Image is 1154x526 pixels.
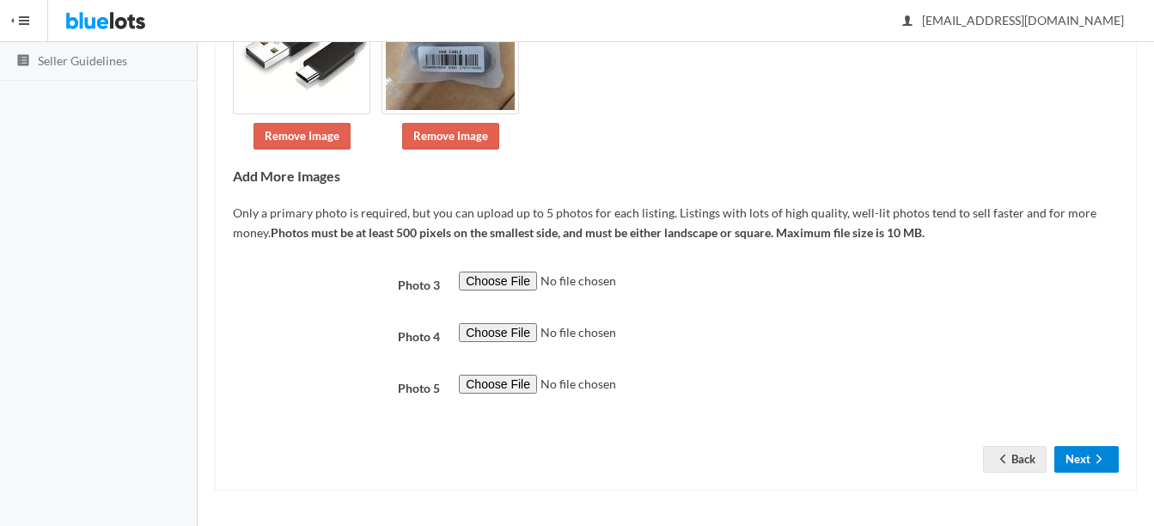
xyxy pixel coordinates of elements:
[983,446,1047,473] a: arrow backBack
[223,323,449,347] label: Photo 4
[1054,446,1119,473] button: Nextarrow forward
[223,375,449,399] label: Photo 5
[994,452,1011,468] ion-icon: arrow back
[903,13,1124,28] span: [EMAIL_ADDRESS][DOMAIN_NAME]
[402,123,499,150] a: Remove Image
[899,14,916,30] ion-icon: person
[1090,452,1108,468] ion-icon: arrow forward
[15,53,32,70] ion-icon: list box
[233,168,1119,184] h4: Add More Images
[253,123,351,150] a: Remove Image
[233,204,1119,242] p: Only a primary photo is required, but you can upload up to 5 photos for each listing. Listings wi...
[38,53,127,68] span: Seller Guidelines
[223,272,449,296] label: Photo 3
[271,225,925,240] b: Photos must be at least 500 pixels on the smallest side, and must be either landscape or square. ...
